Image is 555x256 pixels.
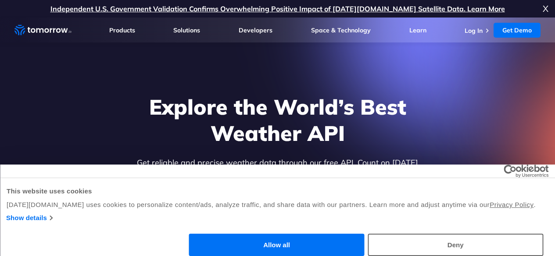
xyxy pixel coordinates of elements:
a: Home link [14,24,72,37]
a: Products [109,26,135,34]
a: Learn [409,26,426,34]
button: Allow all [189,234,365,256]
a: Privacy Policy [490,201,534,208]
div: This website uses cookies [7,186,548,196]
a: Space & Technology [311,26,371,34]
h1: Explore the World’s Best Weather API [108,94,447,146]
a: Usercentrics Cookiebot - opens in a new window [472,165,548,178]
a: Solutions [173,26,200,34]
a: Show details [6,213,52,223]
a: Get Demo [494,23,541,38]
div: [DATE][DOMAIN_NAME] uses cookies to personalize content/ads, analyze traffic, and share data with... [7,200,548,210]
button: Deny [368,234,543,256]
p: Get reliable and precise weather data through our free API. Count on [DATE][DOMAIN_NAME] for quic... [108,157,447,206]
a: Independent U.S. Government Validation Confirms Overwhelming Positive Impact of [DATE][DOMAIN_NAM... [50,4,505,13]
a: Developers [239,26,272,34]
a: Log In [465,27,483,35]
